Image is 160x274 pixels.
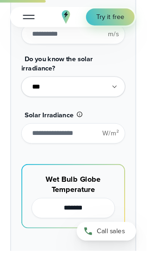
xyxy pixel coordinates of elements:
[106,248,136,258] span: Call sales
[105,13,136,24] span: Try it free
[94,9,147,28] a: Try it free
[84,242,149,263] a: Call sales
[23,59,101,80] span: Do you know the solar irradiance?
[27,121,80,131] span: Solar Irradiance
